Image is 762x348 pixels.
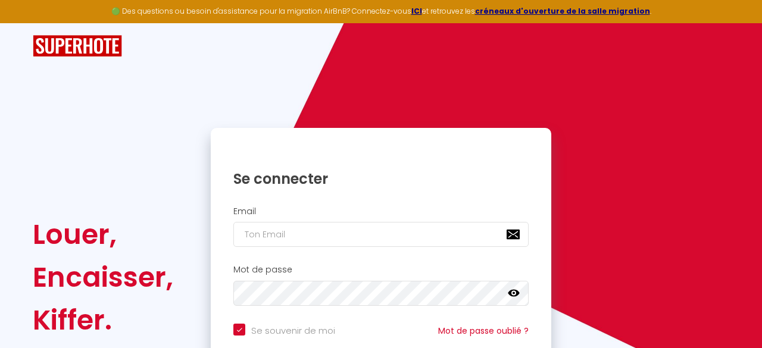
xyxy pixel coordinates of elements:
[233,206,529,217] h2: Email
[33,256,173,299] div: Encaisser,
[411,6,422,16] a: ICI
[33,35,122,57] img: SuperHote logo
[438,325,529,337] a: Mot de passe oublié ?
[233,265,529,275] h2: Mot de passe
[475,6,650,16] a: créneaux d'ouverture de la salle migration
[33,213,173,256] div: Louer,
[33,299,173,341] div: Kiffer.
[233,170,529,188] h1: Se connecter
[233,222,529,247] input: Ton Email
